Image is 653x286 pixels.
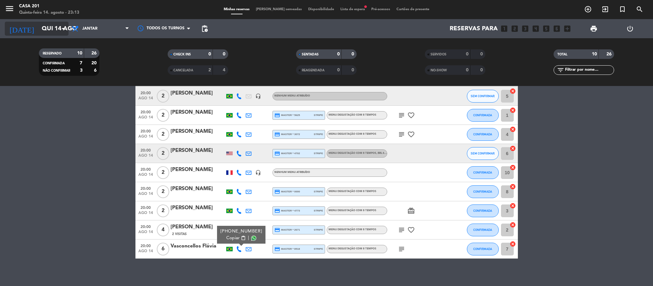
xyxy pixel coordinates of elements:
span: 20:00 [138,242,154,249]
strong: 0 [466,52,468,56]
i: looks_one [500,25,508,33]
strong: 0 [208,52,211,56]
i: subject [398,245,405,253]
i: filter_list [557,66,564,74]
span: Minhas reservas [221,8,253,11]
i: credit_card [274,151,280,156]
div: [PERSON_NAME] [171,204,225,212]
i: search [636,5,643,13]
button: CONFIRMADA [467,185,499,198]
span: master * 4773 [274,208,300,214]
span: ago 14 [138,230,154,237]
span: ago 14 [138,115,154,123]
strong: 26 [91,51,98,55]
button: SEM CONFIRMAR [467,147,499,160]
span: ago 14 [138,154,154,161]
span: CONFIRMADA [473,113,492,117]
strong: 26 [606,52,613,56]
div: Quinta-feira 14. agosto - 23:13 [19,10,79,16]
div: [PERSON_NAME] [171,108,225,117]
div: [PERSON_NAME] [171,89,225,97]
span: 2 [157,166,169,179]
span: , BRL 660 [376,152,388,154]
i: favorite_border [407,226,415,234]
i: cancel [510,107,516,113]
span: 4 [157,224,169,236]
strong: 0 [480,52,484,56]
i: looks_4 [532,25,540,33]
span: TOTAL [557,53,567,56]
span: ago 14 [138,211,154,218]
i: add_circle_outline [584,5,592,13]
i: menu [5,4,14,13]
button: menu [5,4,14,16]
i: cancel [510,183,516,190]
span: stripe [314,132,323,136]
span: ago 14 [138,96,154,104]
span: CONFIRMADA [473,209,492,212]
strong: 10 [77,51,82,55]
span: Nenhum menu atribuído [274,95,310,97]
span: CONFIRMADA [473,171,492,174]
span: NÃO CONFIRMAR [43,69,70,72]
i: credit_card [274,112,280,118]
i: headset_mic [255,170,261,175]
button: Copiarcontent_paste [226,235,246,241]
span: stripe [314,189,323,194]
span: ago 14 [138,249,154,256]
strong: 0 [337,68,340,72]
span: 20:00 [138,223,154,230]
span: ago 14 [138,173,154,180]
span: 20:00 [138,184,154,192]
strong: 3 [80,68,83,73]
span: RESERVADO [43,52,62,55]
strong: 10 [592,52,597,56]
span: Menu degustação com 8 tempos [329,209,376,212]
div: [PERSON_NAME] [171,166,225,174]
i: subject [398,131,405,138]
span: Disponibilidade [305,8,337,11]
span: master * 2671 [274,227,300,233]
span: SEM CONFIRMAR [471,152,495,155]
span: 20:00 [138,165,154,173]
i: favorite_border [407,131,415,138]
i: credit_card [274,227,280,233]
button: CONFIRMADA [467,243,499,255]
strong: 20 [91,61,98,65]
span: fiber_manual_record [364,5,367,9]
span: Jantar [82,26,98,31]
span: 2 [157,204,169,217]
span: master * 4702 [274,151,300,156]
i: cancel [510,203,516,209]
span: 20:00 [138,89,154,96]
i: looks_3 [521,25,529,33]
strong: 0 [223,52,227,56]
span: 20:00 [138,204,154,211]
span: 2 [157,90,169,103]
i: exit_to_app [601,5,609,13]
i: credit_card [274,132,280,137]
div: Casa 201 [19,3,79,10]
i: looks_6 [553,25,561,33]
span: master * 5625 [274,112,300,118]
span: SEM CONFIRMAR [471,94,495,98]
span: CONFIRMADA [473,132,492,136]
i: card_giftcard [407,207,415,215]
span: 2 [157,109,169,122]
span: stripe [314,247,323,251]
strong: 2 [208,68,211,72]
span: Menu degustação com 8 tempos [329,133,376,135]
button: CONFIRMADA [467,128,499,141]
span: CONFIRMADA [473,190,492,193]
i: looks_5 [542,25,550,33]
div: [PHONE_NUMBER] [220,228,262,235]
span: 2 [157,147,169,160]
span: Menu degustação com 8 tempos [329,228,376,231]
span: Menu degustação com 8 tempos [329,114,376,116]
span: CANCELADA [173,69,193,72]
strong: 0 [480,68,484,72]
button: CONFIRMADA [467,204,499,217]
i: cancel [510,222,516,228]
i: cancel [510,88,516,94]
i: cancel [510,145,516,152]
